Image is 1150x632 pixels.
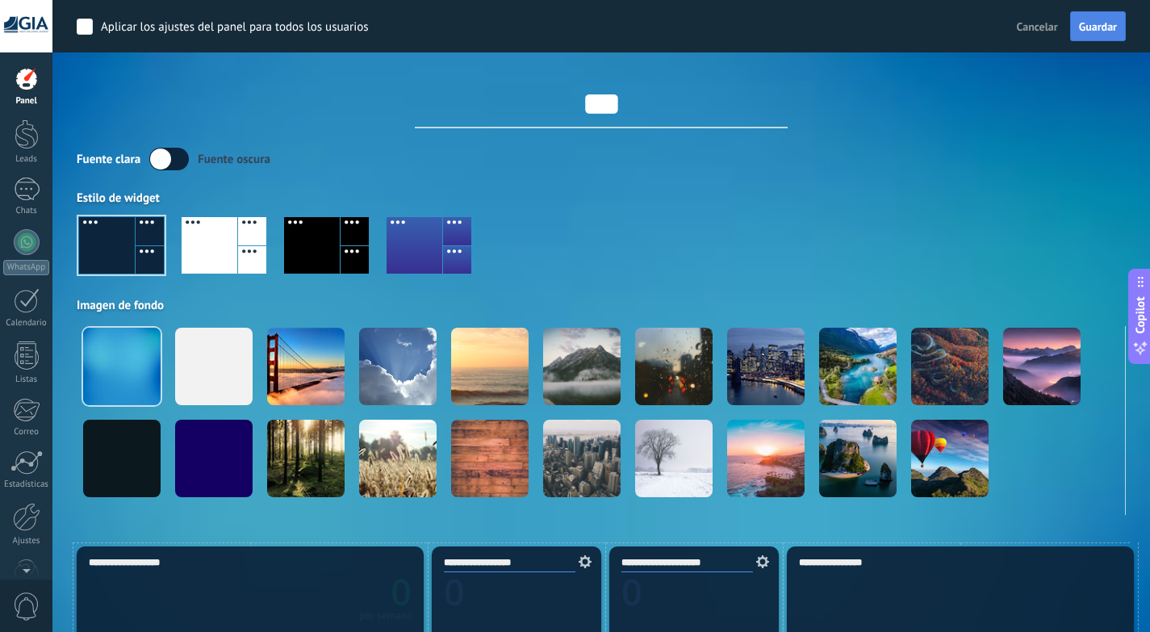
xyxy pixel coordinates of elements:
[198,152,270,167] div: Fuente oscura
[1017,19,1058,34] span: Cancelar
[77,298,1126,313] div: Imagen de fondo
[77,152,140,167] div: Fuente clara
[1132,296,1148,333] span: Copilot
[3,96,50,107] div: Panel
[3,154,50,165] div: Leads
[3,479,50,490] div: Estadísticas
[1079,21,1117,32] span: Guardar
[3,375,50,385] div: Listas
[1010,15,1064,39] button: Cancelar
[3,260,49,275] div: WhatsApp
[3,536,50,546] div: Ajustes
[1070,11,1126,42] button: Guardar
[3,427,50,437] div: Correo
[3,318,50,329] div: Calendario
[3,206,50,216] div: Chats
[77,190,1126,206] div: Estilo de widget
[101,19,369,36] div: Aplicar los ajustes del panel para todos los usuarios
